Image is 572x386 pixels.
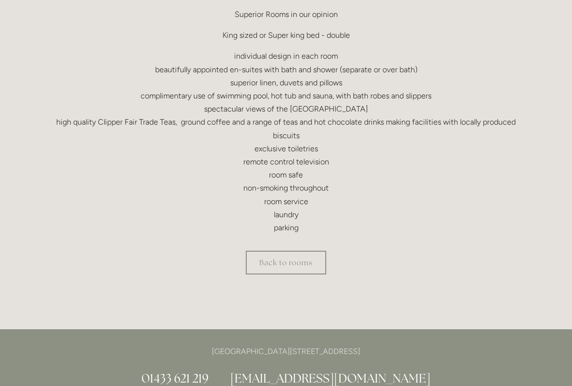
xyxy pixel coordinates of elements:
[54,345,518,358] p: [GEOGRAPHIC_DATA][STREET_ADDRESS]
[54,8,518,21] p: Superior Rooms in our opinion
[142,370,208,386] a: 01433 621 219
[54,49,518,234] p: individual design in each room beautifully appointed en-suites with bath and shower (separate or ...
[230,370,430,386] a: [EMAIL_ADDRESS][DOMAIN_NAME]
[54,29,518,42] p: King sized or Super king bed - double
[246,251,326,274] a: Back to rooms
